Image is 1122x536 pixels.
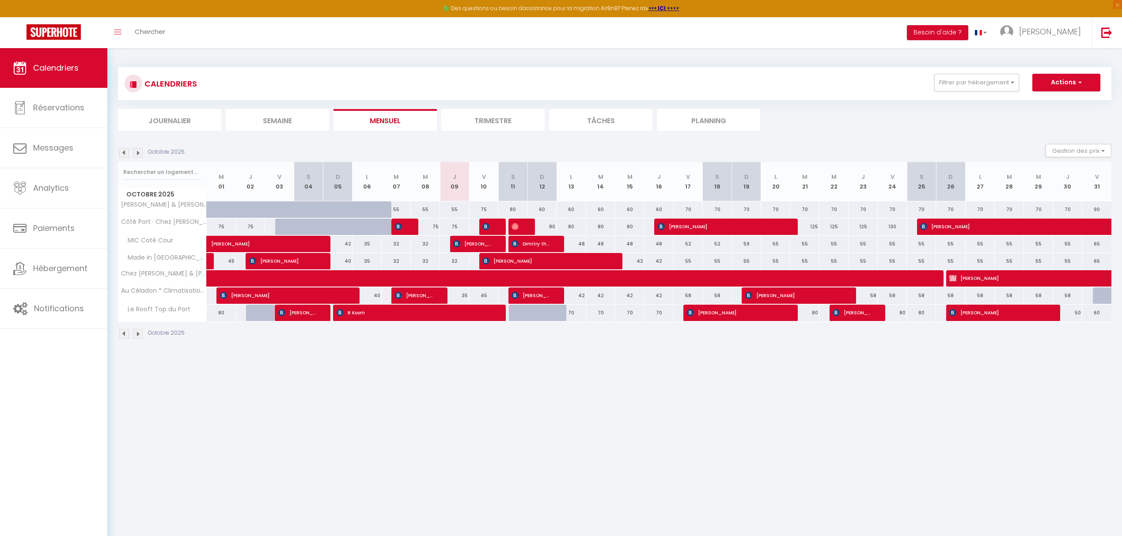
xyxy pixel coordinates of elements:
[819,201,849,218] div: 70
[644,287,674,304] div: 42
[687,304,784,321] span: [PERSON_NAME]
[745,287,842,304] span: [PERSON_NAME]
[207,253,236,269] div: 45
[1024,162,1053,201] th: 29
[294,162,323,201] th: 04
[120,287,208,294] span: Au Céladon * Climatisation * Parking * Piscine
[878,253,907,269] div: 55
[761,162,790,201] th: 20
[1024,253,1053,269] div: 55
[936,201,965,218] div: 70
[1019,26,1081,37] span: [PERSON_NAME]
[644,201,674,218] div: 60
[527,201,557,218] div: 60
[936,162,965,201] th: 26
[1082,305,1111,321] div: 60
[790,201,819,218] div: 70
[1053,162,1082,201] th: 30
[527,162,557,201] th: 12
[657,173,661,181] abbr: J
[966,162,995,201] th: 27
[549,109,652,131] li: Tâches
[219,173,224,181] abbr: M
[586,236,615,252] div: 48
[703,162,732,201] th: 18
[440,287,469,304] div: 35
[907,253,936,269] div: 55
[744,173,749,181] abbr: D
[703,236,732,252] div: 52
[686,173,690,181] abbr: V
[278,304,317,321] span: [PERSON_NAME]
[586,305,615,321] div: 70
[226,109,329,131] li: Semaine
[1024,236,1053,252] div: 55
[802,173,807,181] abbr: M
[966,287,995,304] div: 58
[1082,253,1111,269] div: 65
[557,201,586,218] div: 60
[849,201,878,218] div: 70
[336,173,340,181] abbr: D
[395,218,405,235] span: [PERSON_NAME]
[615,287,644,304] div: 42
[411,236,440,252] div: 32
[732,162,761,201] th: 19
[715,173,719,181] abbr: S
[307,173,311,181] abbr: S
[135,27,165,36] span: Chercher
[394,173,399,181] abbr: M
[265,162,294,201] th: 03
[949,304,1046,321] span: [PERSON_NAME]
[33,142,73,153] span: Messages
[1053,253,1082,269] div: 55
[236,162,265,201] th: 02
[557,287,586,304] div: 42
[819,162,849,201] th: 22
[118,188,206,201] span: Octobre 2025
[557,305,586,321] div: 70
[993,17,1092,48] a: ... [PERSON_NAME]
[849,219,878,235] div: 125
[995,162,1024,201] th: 28
[907,25,968,40] button: Besoin d'aide ?
[557,219,586,235] div: 80
[644,236,674,252] div: 48
[995,201,1024,218] div: 70
[586,201,615,218] div: 60
[337,304,492,321] span: R Koorn
[34,303,84,314] span: Notifications
[353,287,382,304] div: 40
[511,173,515,181] abbr: S
[440,219,469,235] div: 75
[27,24,81,40] img: Super Booking
[123,164,201,180] input: Rechercher un logement...
[615,305,644,321] div: 70
[761,236,790,252] div: 55
[878,287,907,304] div: 58
[674,236,703,252] div: 52
[33,182,69,193] span: Analytics
[453,173,456,181] abbr: J
[878,162,907,201] th: 24
[382,253,411,269] div: 32
[861,173,865,181] abbr: J
[527,219,557,235] div: 80
[540,173,544,181] abbr: D
[703,201,732,218] div: 70
[819,219,849,235] div: 125
[207,236,236,253] a: [PERSON_NAME]
[1007,173,1012,181] abbr: M
[790,219,819,235] div: 125
[674,162,703,201] th: 17
[482,173,486,181] abbr: V
[142,74,197,94] h3: CALENDRIERS
[615,162,644,201] th: 15
[598,173,603,181] abbr: M
[120,270,208,277] span: Chez [PERSON_NAME] & [PERSON_NAME] Canal
[732,253,761,269] div: 55
[557,162,586,201] th: 13
[732,236,761,252] div: 59
[732,201,761,218] div: 70
[878,219,907,235] div: 130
